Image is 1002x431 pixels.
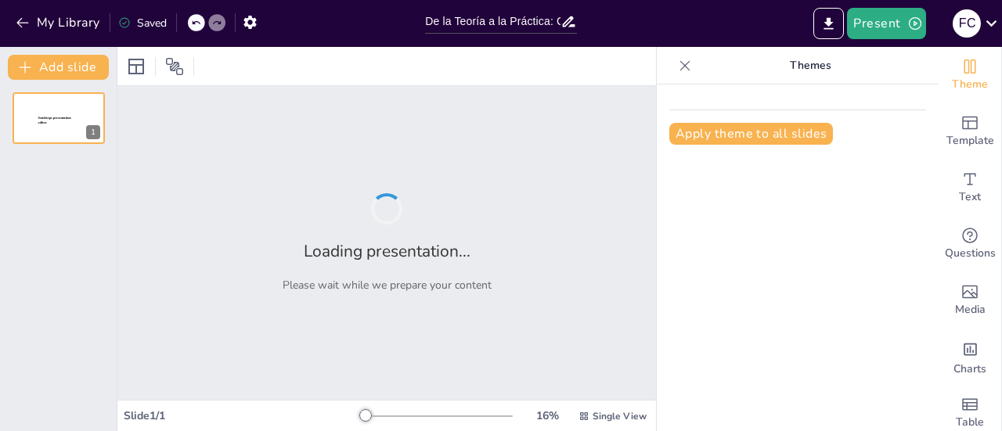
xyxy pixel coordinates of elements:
span: Table [956,414,984,431]
button: Present [847,8,925,39]
button: Apply theme to all slides [669,123,833,145]
div: 1 [13,92,105,144]
span: Position [165,57,184,76]
span: Text [959,189,981,206]
div: Add ready made slides [939,103,1001,160]
div: Change the overall theme [939,47,1001,103]
div: Layout [124,54,149,79]
div: Saved [118,16,167,31]
div: Add text boxes [939,160,1001,216]
div: Slide 1 / 1 [124,408,362,423]
span: Media [955,301,986,318]
div: 1 [86,125,100,139]
button: F C [953,8,981,39]
button: Add slide [8,55,109,80]
div: 16 % [528,408,566,423]
p: Please wait while we prepare your content [283,278,492,293]
span: Theme [952,76,988,93]
span: Questions [945,245,996,262]
span: Single View [593,410,647,422]
button: Export to PowerPoint [813,8,844,39]
span: Charts [953,361,986,378]
input: Insert title [425,10,560,33]
div: F C [953,9,981,38]
div: Add images, graphics, shapes or video [939,272,1001,329]
h2: Loading presentation... [304,240,470,262]
span: Template [946,132,994,149]
div: Add charts and graphs [939,329,1001,385]
span: Sendsteps presentation editor [38,117,71,125]
button: My Library [12,10,106,35]
p: Themes [697,47,923,84]
div: Get real-time input from your audience [939,216,1001,272]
